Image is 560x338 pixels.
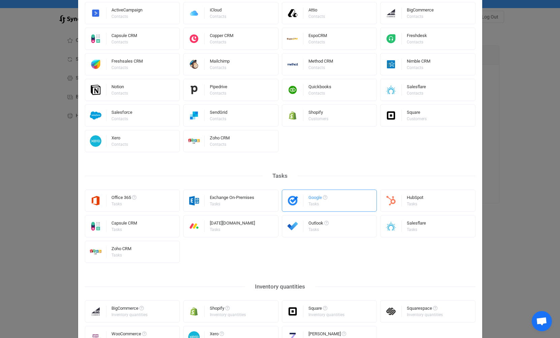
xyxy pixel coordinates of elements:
[282,306,303,317] img: square.png
[111,221,137,228] div: Capsule CRM
[184,195,205,206] img: exchange.png
[85,33,106,44] img: capsule.png
[210,33,233,40] div: Copper CRM
[308,195,327,202] div: Google
[111,313,147,317] div: Inventory quantities
[111,8,142,14] div: ActiveCampaign
[184,7,205,19] img: icloud.png
[85,246,106,258] img: zoho-crm.png
[111,117,131,121] div: Contacts
[210,313,246,317] div: Inventory quantities
[407,195,423,202] div: HubSpot
[308,14,325,19] div: Contacts
[210,8,227,14] div: iCloud
[381,84,402,96] img: salesflare.png
[407,221,426,228] div: Salesflare
[210,84,227,91] div: Pipedrive
[407,91,425,95] div: Contacts
[407,33,427,40] div: Freshdesk
[210,59,230,66] div: Mailchimp
[85,110,106,121] img: salesforce.png
[184,135,205,147] img: zoho-crm.png
[210,142,229,146] div: Contacts
[111,202,135,206] div: Tasks
[184,59,205,70] img: mailchimp.png
[111,253,130,257] div: Tasks
[262,171,298,181] div: Tasks
[308,8,326,14] div: Attio
[308,91,330,95] div: Contacts
[407,228,425,232] div: Tasks
[308,110,329,117] div: Shopify
[184,221,205,232] img: monday.png
[407,313,443,317] div: Inventory quantities
[407,84,426,91] div: Salesflare
[407,59,430,66] div: Nimble CRM
[85,195,106,206] img: microsoft365.png
[184,33,205,44] img: copper.png
[210,40,232,44] div: Contacts
[407,8,434,14] div: BigCommerce
[111,91,128,95] div: Contacts
[210,195,254,202] div: Exchange On-Premises
[282,84,303,96] img: quickbooks.png
[407,306,444,313] div: Squarespace
[85,59,106,70] img: freshworks.png
[210,136,230,142] div: Zoho CRM
[111,84,129,91] div: Notion
[111,66,142,70] div: Contacts
[308,306,345,313] div: Square
[381,306,402,317] img: squarespace.png
[85,221,106,232] img: capsule.png
[111,306,149,313] div: BigCommerce
[381,110,402,121] img: square.png
[407,40,426,44] div: Contacts
[85,306,106,317] img: big-commerce.png
[282,110,303,121] img: shopify.png
[381,195,402,206] img: hubspot.png
[85,7,106,19] img: activecampaign.png
[111,59,143,66] div: Freshsales CRM
[210,66,229,70] div: Contacts
[85,84,106,96] img: notion.png
[184,84,205,96] img: pipedrive.png
[308,40,326,44] div: Contacts
[111,40,136,44] div: Contacts
[308,66,332,70] div: Contacts
[407,202,422,206] div: Tasks
[282,221,303,232] img: microsoft-todo.png
[111,110,132,117] div: Salesforce
[210,110,227,117] div: SendGrid
[210,306,247,313] div: Shopify
[308,228,328,232] div: Tasks
[85,135,106,147] img: xero.png
[245,281,315,292] div: Inventory quantities
[308,221,329,228] div: Outlook
[210,14,226,19] div: Contacts
[407,110,428,117] div: Square
[308,202,326,206] div: Tasks
[210,117,226,121] div: Contacts
[308,84,331,91] div: Quickbooks
[407,66,429,70] div: Contacts
[184,110,205,121] img: sendgrid.png
[282,59,303,70] img: methodcrm.png
[308,59,333,66] div: Method CRM
[532,311,552,331] div: Open chat
[111,33,137,40] div: Capsule CRM
[210,221,255,228] div: [DATE][DOMAIN_NAME]
[111,136,129,142] div: Xero
[308,33,327,40] div: EspoCRM
[381,59,402,70] img: nimble.png
[111,142,128,146] div: Contacts
[308,313,344,317] div: Inventory quantities
[111,246,131,253] div: Zoho CRM
[381,7,402,19] img: big-commerce.png
[184,306,205,317] img: shopify.png
[111,228,136,232] div: Tasks
[381,33,402,44] img: freshdesk.png
[381,221,402,232] img: salesflare.png
[210,91,226,95] div: Contacts
[282,195,303,206] img: google-tasks.png
[407,117,427,121] div: Customers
